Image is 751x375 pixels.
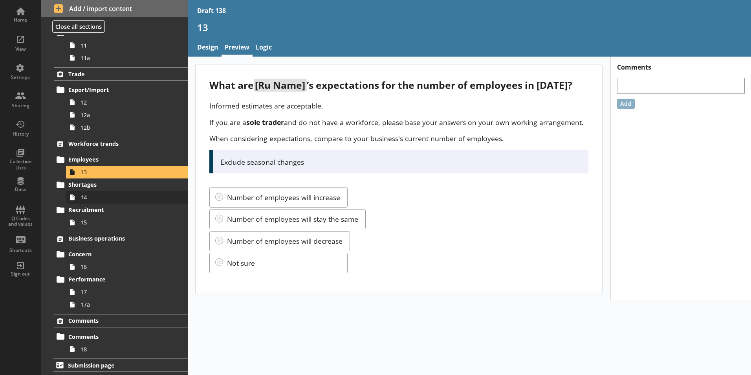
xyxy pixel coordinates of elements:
[7,74,34,81] div: Settings
[54,178,188,191] a: Shortages
[54,4,175,13] span: Add / import content
[209,134,588,143] p: When considering expectations, compare to your business's current number of employees.
[81,168,168,176] span: 13
[68,181,165,188] span: Shortages
[66,216,188,229] a: 15
[57,204,188,229] li: Recruitment15
[68,156,165,163] span: Employees
[220,157,582,167] p: Exclude seasonal changes
[7,158,34,171] div: Collection Lists
[254,79,306,92] span: [Ru Name]
[54,204,188,216] a: Recruitment
[81,42,168,49] span: 11
[68,86,165,94] span: Export/Import
[7,216,34,227] div: Q Codes and values
[246,118,284,127] strong: sole trader
[41,137,188,228] li: Workforce trendsEmployees13Shortages14Recruitment15
[54,67,188,81] a: Trade
[81,346,168,353] span: 18
[66,343,188,355] a: 18
[54,273,188,286] a: Performance
[209,118,588,127] p: If you are a and do not have a workforce, please base your answers on your own working arrangement.
[57,330,188,355] li: Comments18
[68,362,165,369] span: Submission page
[194,40,222,57] a: Design
[66,298,188,311] a: 17a
[81,219,168,226] span: 15
[54,83,188,96] a: Export/Import
[57,248,188,273] li: Concern16
[41,232,188,311] li: Business operationsConcern16Performance1717a
[197,6,226,15] div: Draft 138
[81,288,168,296] span: 17
[81,54,168,62] span: 11a
[7,247,34,254] div: Shortcuts
[209,79,588,92] div: What are ’s expectations for the number of employees in [DATE]?
[81,263,168,270] span: 16
[68,317,165,324] span: Comments
[68,250,165,258] span: Concern
[7,131,34,137] div: History
[209,101,588,110] p: Informed estimates are acceptable.
[7,271,34,277] div: Sign out
[81,124,168,131] span: 12b
[68,140,165,147] span: Workforce trends
[66,191,188,204] a: 14
[222,40,253,57] a: Preview
[7,186,34,193] div: Data
[57,178,188,204] li: Shortages14
[54,314,188,327] a: Comments
[54,153,188,166] a: Employees
[54,248,188,261] a: Concern
[81,99,168,106] span: 12
[81,193,168,201] span: 14
[253,40,275,57] a: Logic
[68,276,165,283] span: Performance
[52,20,105,33] button: Close all sections
[81,301,168,308] span: 17a
[66,261,188,273] a: 16
[54,137,188,150] a: Workforce trends
[66,39,188,51] a: 11
[7,17,34,23] div: Home
[66,108,188,121] a: 12a
[53,358,188,372] a: Submission page
[7,103,34,109] div: Sharing
[68,333,165,340] span: Comments
[66,166,188,178] a: 13
[57,83,188,134] li: Export/Import1212a12b
[81,111,168,119] span: 12a
[7,46,34,52] div: View
[68,206,165,213] span: Recruitment
[66,96,188,108] a: 12
[197,21,742,33] h1: 13
[68,235,165,242] span: Business operations
[68,70,165,78] span: Trade
[66,51,188,64] a: 11a
[41,67,188,134] li: TradeExport/Import1212a12b
[66,121,188,134] a: 12b
[54,330,188,343] a: Comments
[54,232,188,245] a: Business operations
[66,286,188,298] a: 17
[57,26,188,64] li: GSC1111a
[57,273,188,311] li: Performance1717a
[41,314,188,355] li: CommentsComments18
[57,153,188,178] li: Employees13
